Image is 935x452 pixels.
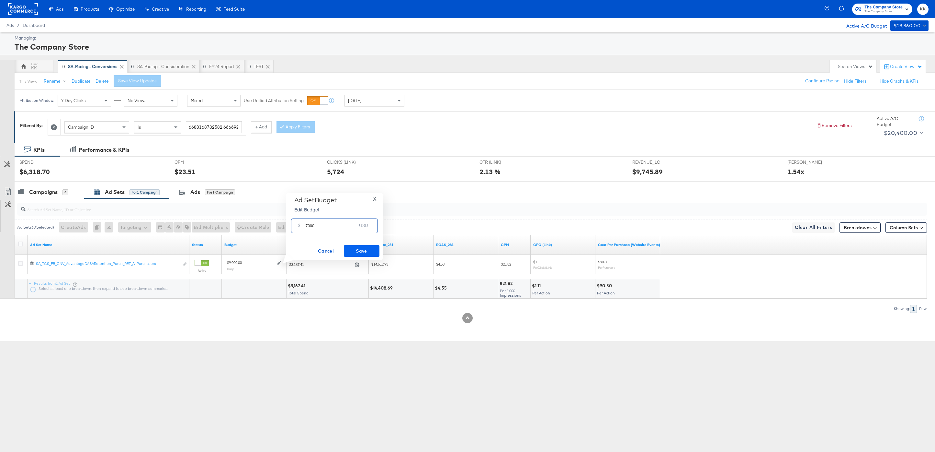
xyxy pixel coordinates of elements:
span: Campaign ID [68,124,94,130]
button: Remove Filters [817,123,852,129]
div: Row [919,306,927,311]
input: Enter your budget [306,216,357,230]
div: $23.51 [175,167,196,176]
div: SA-Pacing - Consideration [137,64,189,70]
div: Drag to reorder tab [131,65,134,68]
a: Revenue_281 [371,242,431,247]
span: Total Spend [288,291,309,295]
div: FY24 Report [209,64,234,70]
span: [PERSON_NAME] [787,159,836,165]
div: 1 [910,305,917,313]
div: Active A/C Budget [839,20,887,30]
button: Save [344,245,379,257]
button: Hide Filters [844,78,867,84]
span: Is [138,124,141,130]
span: Per Action [532,291,550,295]
span: $14,512.93 [371,262,388,267]
span: $1.11 [533,259,542,264]
span: Products [81,6,99,12]
span: Cancel [311,247,341,255]
div: TEST [254,64,264,70]
button: Column Sets [885,222,927,233]
div: Drag to reorder tab [247,65,251,68]
button: KK [917,4,929,15]
div: KK [31,65,37,71]
div: This View: [19,79,37,84]
a: Your Ad Set name. [30,242,187,247]
div: Filtered By: [20,123,43,129]
div: The Company Store [15,41,927,52]
a: SA_TCS_FB_CNV_AdvantageDABARetention_Purch_RET_AllPurchasers [36,261,179,268]
button: + Add [251,121,272,133]
a: The average cost for each link click you've received from your ad. [533,242,593,247]
p: Edit Budget [294,206,337,213]
div: 4 [62,189,68,195]
a: The average cost you've paid to have 1,000 impressions of your ad. [501,242,528,247]
span: / [14,23,23,28]
button: Clear All Filters [792,222,835,233]
span: $4.58 [436,262,445,267]
div: Ad Sets ( 0 Selected) [17,224,54,230]
div: Create View [890,64,922,70]
div: 1.54x [787,167,804,176]
span: $21.82 [501,262,511,267]
div: SA_TCS_FB_CNV_AdvantageDABARetention_Purch_RET_AllPurchasers [36,261,179,266]
span: CPM [175,159,223,165]
div: $14,408.69 [370,285,395,291]
div: Ads [190,188,200,196]
span: Optimize [116,6,135,12]
div: 5,724 [327,167,344,176]
span: Ads [6,23,14,28]
span: Per Action [597,291,615,295]
input: Enter a search term [186,121,242,133]
span: Feed Suite [223,6,245,12]
div: $23,360.00 [894,22,920,30]
a: Shows the current budget of Ad Set. [224,242,284,247]
div: for 1 Campaign [205,189,235,195]
span: Ads [56,6,63,12]
div: KPIs [33,146,45,154]
div: Performance & KPIs [79,146,130,154]
span: 7 Day Clicks [61,98,86,103]
span: Clear All Filters [795,223,832,232]
span: $3,167.41 [289,262,352,267]
div: Showing: [894,306,910,311]
div: SA-Pacing - Conversions [68,64,118,70]
span: KK [920,6,926,13]
a: Dashboard [23,23,45,28]
span: Reporting [186,6,206,12]
sub: Per Click (Link) [533,266,553,269]
button: Configure Pacing [801,75,844,87]
div: Campaigns [29,188,58,196]
div: $20,400.00 [884,128,917,138]
div: Ad Sets [105,188,125,196]
a: Shows the current state of your Ad Set. [192,242,219,247]
div: $4.55 [435,285,449,291]
div: Drag to reorder tab [62,65,65,68]
span: SPEND [19,159,68,165]
span: Save [346,247,377,255]
button: Duplicate [72,78,91,84]
button: Delete [96,78,109,84]
span: No Views [128,98,147,103]
div: USD [356,221,371,233]
span: X [373,194,377,203]
a: The average cost for each purchase tracked by your Custom Audience pixel on your website after pe... [598,242,660,247]
span: REVENUE_LC [632,159,681,165]
button: The Company StoreThe Company Store [852,4,912,15]
button: Cancel [308,245,344,257]
sub: Per Purchase [598,266,615,269]
div: $3,167.41 [288,283,307,289]
div: Ad Set Budget [294,196,337,204]
input: Search Ad Set Name, ID or Objective [26,200,841,213]
span: CTR (LINK) [479,159,528,165]
label: Active [195,268,209,273]
button: Rename [39,76,73,87]
div: Active A/C Budget [877,115,912,127]
button: Breakdowns [839,222,881,233]
button: $23,360.00 [890,20,929,31]
div: Search Views [838,64,873,70]
span: Mixed [191,98,203,103]
span: The Company Store [864,4,903,11]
